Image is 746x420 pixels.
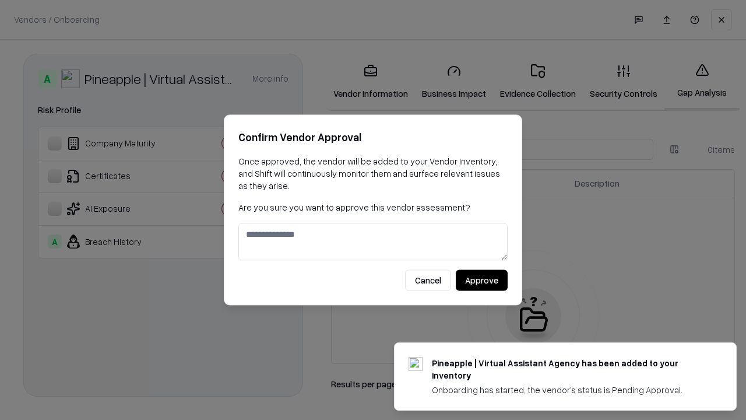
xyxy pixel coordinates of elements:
h2: Confirm Vendor Approval [238,129,508,146]
p: Are you sure you want to approve this vendor assessment? [238,201,508,213]
button: Cancel [405,270,451,291]
p: Once approved, the vendor will be added to your Vendor Inventory, and Shift will continuously mon... [238,155,508,192]
div: Pineapple | Virtual Assistant Agency has been added to your inventory [432,357,708,381]
img: trypineapple.com [409,357,423,371]
button: Approve [456,270,508,291]
div: Onboarding has started, the vendor's status is Pending Approval. [432,384,708,396]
